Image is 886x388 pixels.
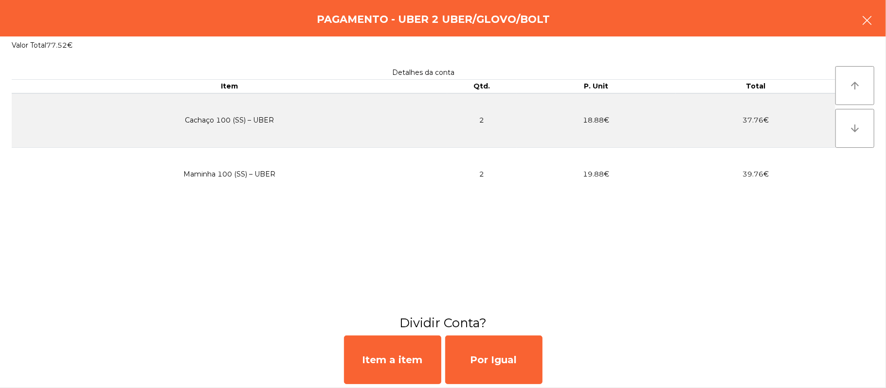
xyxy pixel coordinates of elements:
[517,147,676,201] td: 19.88€
[835,66,874,105] button: arrow_upward
[676,80,835,93] th: Total
[393,68,455,77] span: Detalhes da conta
[676,93,835,148] td: 37.76€
[849,80,861,91] i: arrow_upward
[12,80,447,93] th: Item
[447,93,517,148] td: 2
[517,93,676,148] td: 18.88€
[46,41,72,50] span: 77.52€
[517,80,676,93] th: P. Unit
[676,147,835,201] td: 39.76€
[344,335,441,384] div: Item a item
[7,314,879,332] h3: Dividir Conta?
[447,147,517,201] td: 2
[447,80,517,93] th: Qtd.
[849,123,861,134] i: arrow_downward
[12,147,447,201] td: Maminha 100 (SS) – UBER
[445,335,542,384] div: Por Igual
[835,109,874,148] button: arrow_downward
[12,93,447,148] td: Cachaço 100 (SS) – UBER
[317,12,550,27] h4: Pagamento - UBER 2 UBER/GLOVO/BOLT
[12,41,46,50] span: Valor Total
